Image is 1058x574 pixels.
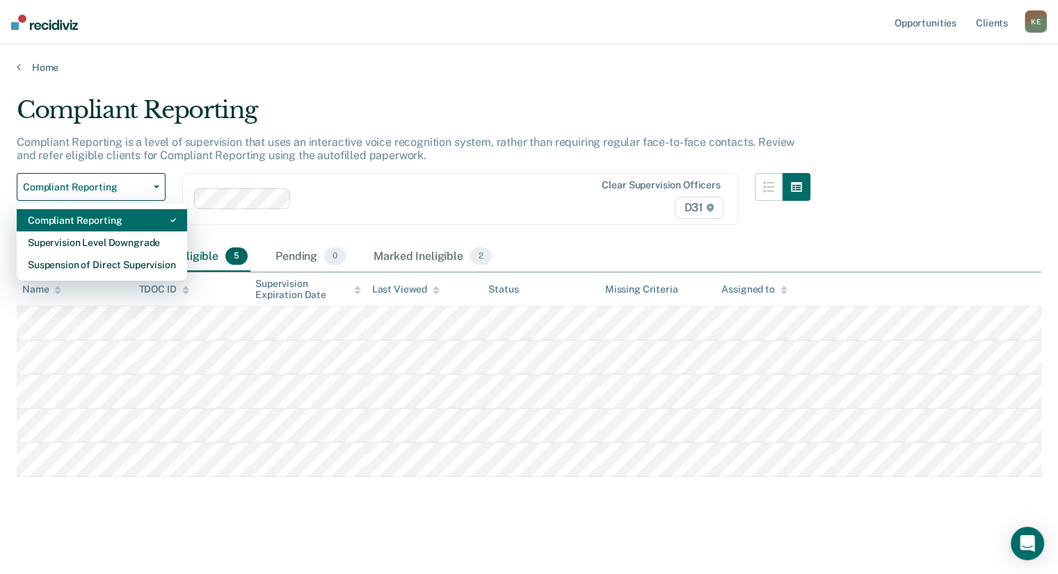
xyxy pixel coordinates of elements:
a: Home [17,61,1041,74]
div: TDOC ID [139,284,189,295]
div: Last Viewed [372,284,440,295]
span: 5 [225,247,248,265]
div: Compliant Reporting [28,209,176,231]
div: Missing Criteria [605,284,678,295]
div: Open Intercom Messenger [1011,527,1044,560]
div: K E [1025,10,1047,33]
div: Almost Eligible5 [138,242,250,272]
span: D31 [675,197,723,219]
span: Compliant Reporting [23,181,148,193]
div: Pending0 [273,242,348,272]
p: Compliant Reporting is a level of supervision that uses an interactive voice recognition system, ... [17,136,794,162]
div: Name [22,284,61,295]
div: Marked Ineligible2 [371,242,495,272]
div: Clear supervision officers [602,179,720,191]
button: KE [1025,10,1047,33]
div: Assigned to [721,284,787,295]
span: 2 [470,247,492,265]
button: Compliant Reporting [17,173,166,201]
img: Recidiviz [11,15,78,30]
div: Suspension of Direct Supervision [28,254,176,276]
div: Supervision Level Downgrade [28,231,176,254]
span: 0 [324,247,346,265]
div: Supervision Expiration Date [255,278,361,302]
div: Compliant Reporting [17,96,810,136]
div: Status [488,284,518,295]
